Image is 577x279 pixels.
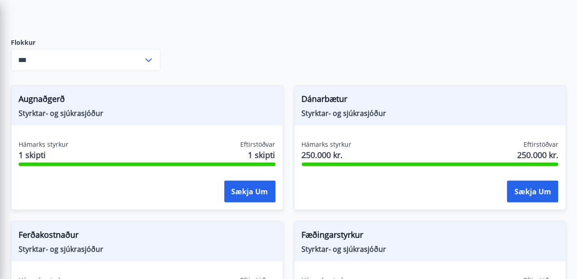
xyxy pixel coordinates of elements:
span: Styrktar- og sjúkrasjóður [19,244,276,254]
span: 1 skipti [19,149,68,161]
span: 1 skipti [248,149,276,161]
span: Eftirstöðvar [241,140,276,149]
span: Ferðakostnaður [19,229,276,244]
label: Flokkur [11,38,160,47]
span: 250.000 kr. [302,149,352,161]
span: Hámarks styrkur [19,140,68,149]
span: Styrktar- og sjúkrasjóður [19,108,276,118]
span: Dánarbætur [302,93,559,108]
span: Styrktar- og sjúkrasjóður [302,244,559,254]
button: Sækja um [507,181,558,202]
span: 250.000 kr. [517,149,558,161]
span: Eftirstöðvar [524,140,558,149]
span: Hámarks styrkur [302,140,352,149]
span: Styrktar- og sjúkrasjóður [302,108,559,118]
button: Sækja um [224,181,276,202]
span: Augnaðgerð [19,93,276,108]
span: Fæðingarstyrkur [302,229,559,244]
